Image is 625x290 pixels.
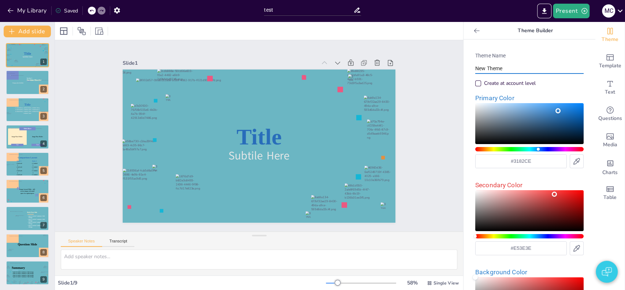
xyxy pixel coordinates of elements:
[602,169,618,177] span: Charts
[40,59,47,65] div: 1
[595,180,625,206] div: Add a table
[475,180,584,190] h6: Secondary Color
[35,191,39,204] span: ”
[13,272,34,273] span: space for teacher’s summary or final message.
[605,88,615,96] span: Text
[16,144,19,146] span: Text
[18,156,37,159] span: Comparison Layout
[17,174,22,177] span: Content 4
[403,279,421,286] div: 58 %
[475,93,584,103] h6: Primary Color
[17,166,22,170] span: Content 2
[29,225,45,228] span: space for teacher’s summary or final message.
[484,80,536,87] div: Create at account level
[19,188,35,194] span: Image-focused Slide – full-screen image with small space for caption/quote.
[33,174,37,177] span: Content 4
[553,4,589,18] button: Present
[27,79,41,81] span: Section Header
[475,190,584,231] div: Color
[61,239,102,247] button: Speaker Notes
[603,141,617,149] span: Media
[17,162,22,166] span: Content 1
[40,113,47,120] div: 3
[58,279,326,286] div: Slide 1 / 9
[475,267,584,277] h6: Background Color
[13,273,34,274] span: space for teacher’s summary or final message.
[23,128,31,129] span: Title Here
[595,101,625,127] div: Get real-time input from your audience
[33,170,37,173] span: Content 3
[602,35,618,44] span: Theme
[599,62,621,70] span: Template
[12,136,22,137] span: Image Place Holder
[595,22,625,48] div: Change the overall theme
[12,266,25,269] span: Summary
[13,276,34,277] span: space for teacher’s summary or final message.
[475,147,584,151] div: Hue
[603,193,617,202] span: Table
[602,4,615,18] button: M C
[475,103,584,144] div: Color
[40,276,47,283] div: 9
[29,222,45,225] span: space for teacher’s summary or final message.
[6,152,49,176] div: 5
[475,63,584,74] input: Theme Name
[264,5,353,15] input: Insert title
[6,179,49,203] div: 6
[6,234,49,258] div: 8
[25,103,31,106] span: Title
[228,148,290,163] span: Subtile Here
[94,25,105,37] div: Resize presentation
[24,52,31,56] span: Title
[40,140,47,147] div: 4
[40,86,47,93] div: 2
[595,154,625,180] div: Add charts and graphs
[40,249,47,256] div: 8
[58,25,70,37] div: Layout
[77,27,86,35] span: Position
[23,56,32,58] span: Subtile Here
[17,160,21,162] span: Item 1
[475,80,536,87] div: Create at account level
[6,206,49,230] div: 7
[434,280,459,286] span: Single View
[123,60,316,67] div: Slide 1
[5,5,50,16] button: My Library
[32,136,43,137] span: Image Place Holder
[12,82,23,84] span: Image placeholder
[6,125,49,149] div: 4
[15,107,40,114] span: Content here, content here, content here, content here, content here, content here, content here,...
[475,51,584,60] h6: Theme Name
[27,77,32,79] span: Section 1
[18,242,37,246] span: Question Slide
[17,170,22,173] span: Content 3
[6,43,49,67] div: 1
[36,144,39,146] span: Text
[33,162,37,166] span: Content 1
[6,261,49,285] div: 9
[55,7,78,14] div: Saved
[595,48,625,75] div: Add ready made slides
[4,26,51,37] button: Add slide
[40,195,47,201] div: 6
[33,166,37,170] span: Content 2
[537,4,551,18] button: Export to PowerPoint
[6,98,49,122] div: 3
[595,127,625,154] div: Add images, graphics, shapes or video
[595,75,625,101] div: Add text boxes
[29,219,45,222] span: space for teacher’s summary or final message.
[16,184,21,197] span: “
[6,70,49,94] div: 2
[13,275,34,276] span: space for teacher’s summary or final message.
[237,124,282,149] span: Title
[102,239,135,247] button: Transcript
[483,22,588,39] p: Theme Builder
[27,212,37,213] span: Bullet Point Slide
[598,114,622,123] span: Questions
[40,222,47,229] div: 7
[40,167,47,174] div: 5
[475,234,584,238] div: Hue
